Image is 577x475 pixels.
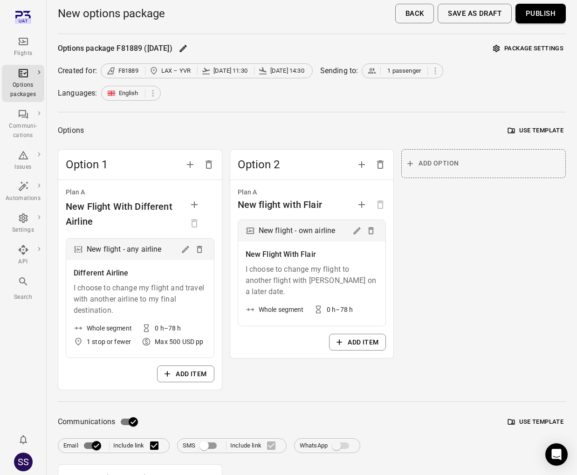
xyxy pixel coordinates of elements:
h1: New options package [58,6,165,21]
span: Add plan [352,200,371,209]
div: Plan A [238,187,386,198]
a: API [2,241,44,269]
div: 1 passenger [362,63,443,78]
button: Search [2,273,44,304]
div: Open Intercom Messenger [545,443,568,466]
button: Sandra Sigurdardottir [10,449,36,475]
div: Search [6,293,41,302]
button: Add item [157,365,214,383]
div: Plan A [66,187,214,198]
button: Add option [181,155,199,174]
span: English [119,89,138,98]
button: Delete [364,224,378,238]
div: I choose to change my flight to another flight with [PERSON_NAME] on a later date. [246,264,378,297]
label: Email [63,437,105,454]
span: [DATE] 11:30 [213,66,247,76]
div: Sending to: [320,65,358,76]
div: Automations [6,194,41,203]
button: Delete option [371,155,390,174]
button: Edit [176,41,190,55]
div: Options package F81889 ([DATE]) [58,43,172,54]
span: Add plan [185,200,204,209]
div: Flights [6,49,41,58]
div: Settings [6,226,41,235]
div: Options packages [6,81,41,99]
div: Created for: [58,65,97,76]
a: Automations [2,178,44,206]
label: SMS [183,437,222,454]
div: English [101,86,161,101]
span: Communications [58,415,115,428]
div: 0 h–78 h [327,305,353,314]
label: WhatsApp integration not set up. Contact Plan3 to enable this feature [300,437,355,454]
button: Edit [350,224,364,238]
span: Delete option [199,159,218,168]
button: Add item [329,334,386,351]
a: Options packages [2,65,44,102]
div: 0 h–78 h [155,324,181,333]
div: SS [14,453,33,471]
button: Add option [352,155,371,174]
div: Issues [6,163,41,172]
button: Delete option [199,155,218,174]
div: API [6,257,41,267]
button: Back [395,4,434,23]
button: Add option [401,149,566,178]
span: Option 2 [238,157,353,172]
div: New flight - any airline [87,243,162,256]
div: Max 500 USD pp [155,337,203,346]
div: New Flight With Different Airline [66,199,185,229]
button: Add plan [185,195,204,214]
span: Options need to have at least one plan [371,200,390,209]
div: New flight - own airline [259,224,336,237]
a: Settings [2,210,44,238]
span: LAX – YVR [161,66,191,76]
a: Communi-cations [2,106,44,143]
div: Options [58,124,84,137]
div: I choose to change my flight and travel with another airline to my final destination. [74,282,206,316]
div: Communi-cations [6,122,41,140]
div: Whole segment [87,324,132,333]
span: Options need to have at least one plan [185,219,204,227]
div: New flight with Flair [238,197,322,212]
button: Use template [506,415,566,429]
button: Save as draft [438,4,512,23]
span: Delete option [371,159,390,168]
div: Languages: [58,88,97,99]
label: Include link [113,436,164,455]
span: Add option [181,159,199,168]
button: Edit [179,242,192,256]
span: 1 passenger [387,66,421,76]
span: [DATE] 14:30 [270,66,304,76]
span: F81889 [118,66,138,76]
div: 1 stop or fewer [87,337,131,346]
div: Different Airline [74,268,206,279]
div: Whole segment [259,305,304,314]
a: Issues [2,147,44,175]
button: Add plan [352,195,371,214]
span: Add option [419,158,459,169]
span: Option 1 [66,157,181,172]
button: Publish [515,4,566,23]
span: Add option [352,159,371,168]
label: Include link [230,436,281,455]
button: Notifications [14,430,33,449]
div: New Flight With Flair [246,249,378,260]
button: Package settings [491,41,566,56]
button: Delete [192,242,206,256]
button: Use template [506,124,566,138]
a: Flights [2,33,44,61]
